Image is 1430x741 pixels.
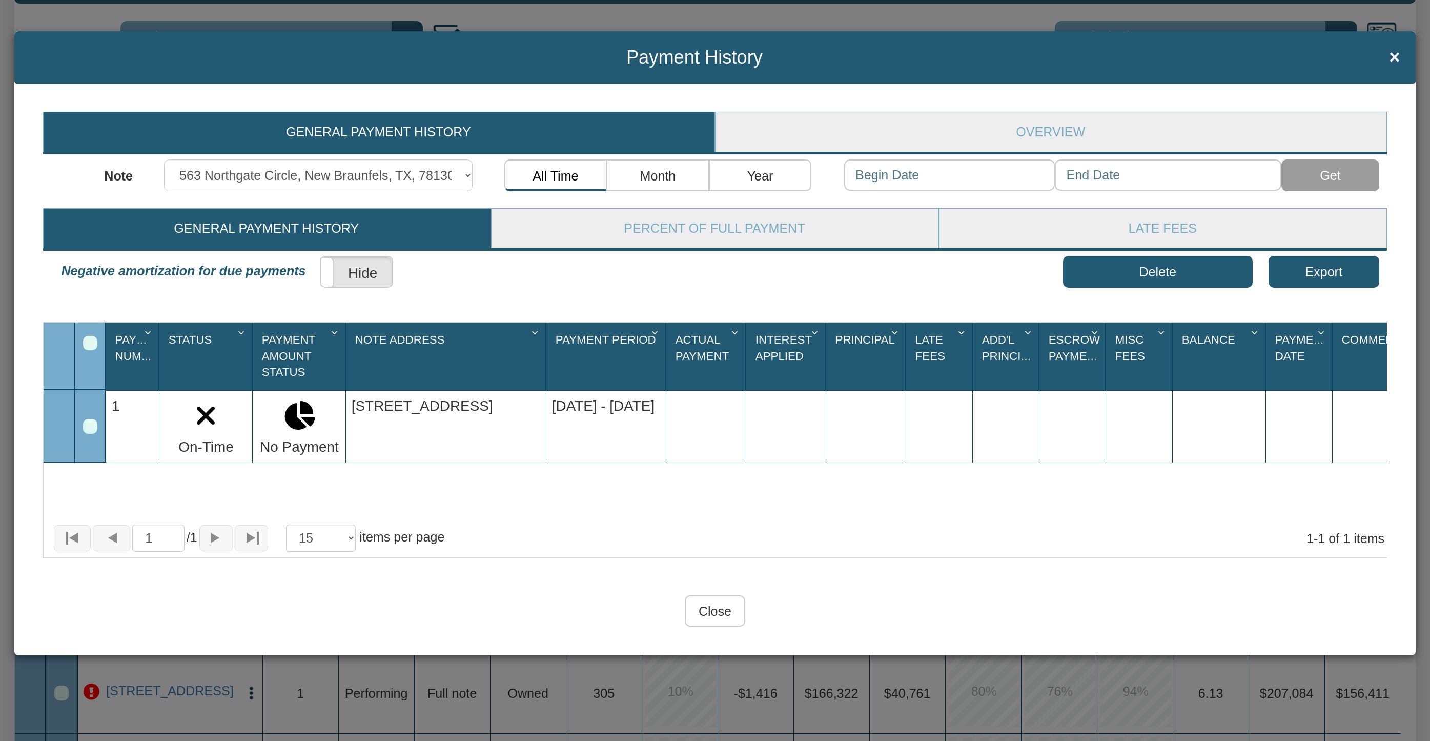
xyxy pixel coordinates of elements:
[159,391,252,463] div: On-Time
[556,333,656,346] span: Payment Period
[647,323,665,340] div: Column Menu
[93,525,130,551] button: Page back
[670,326,745,384] div: Actual Payment Sort None
[844,159,1055,190] input: Begin Date
[1043,326,1105,384] div: Sort None
[976,326,1038,384] div: Sort None
[1055,159,1281,190] input: End Date
[54,525,91,551] button: Page to first
[830,326,905,368] div: Principal Sort None
[887,323,905,340] div: Column Menu
[350,326,545,353] div: Sort None
[1306,531,1384,546] span: 1 1 of 1 items
[187,530,190,545] abbr: of
[44,209,489,248] a: General Payment History
[492,209,937,248] a: Percent of Full Payment
[685,595,745,627] input: Close
[1342,333,1408,346] span: Comments
[1020,323,1038,340] div: Column Menu
[709,159,812,191] button: Year
[1269,256,1379,287] button: Export
[163,326,252,353] div: Status Sort None
[915,333,945,363] span: Late Fees
[346,391,546,463] div: 563 Northgate Circle, New Braunfels, TX, 78130
[835,333,895,346] span: Principal
[253,391,345,463] div: No Payment
[939,209,1385,248] a: Late Fees
[1182,333,1235,346] span: Balance
[676,333,729,363] span: Actual Payment
[550,326,665,368] div: Payment Period Sort None
[61,256,305,285] label: Negative amortization for due payments
[1063,256,1253,287] button: Delete
[256,326,345,386] div: Payment Amount Status Sort None
[327,323,344,340] div: Column Menu
[140,323,158,340] div: Column Menu
[35,159,149,192] label: Note
[234,323,251,340] div: Column Menu
[1110,326,1172,369] div: Misc Fees Sort None
[44,112,713,152] a: General Payment History
[359,530,444,544] span: items per page
[550,326,665,368] div: Sort None
[83,336,97,350] div: Select All
[954,323,971,340] div: Column Menu
[1270,326,1332,369] div: Sort None
[321,257,392,288] label: Hide
[1176,326,1265,353] div: Balance Sort None
[527,323,545,340] div: Column Menu
[1275,333,1329,363] span: Payment Date
[750,326,825,384] div: Sort None
[1281,159,1379,191] button: Get
[115,333,169,363] span: Payment Number
[235,525,268,551] button: Page to last
[670,326,745,384] div: Sort None
[1314,531,1318,546] abbr: through
[910,326,972,369] div: Sort None
[755,333,812,363] span: Interest Applied
[1043,326,1105,384] div: Escrow Payment Sort None
[1314,323,1331,340] div: Column Menu
[110,326,158,384] div: Payment Number Sort None
[110,326,158,384] div: Sort None
[807,323,825,340] div: Column Menu
[30,47,1359,68] span: Payment History
[256,326,345,386] div: Sort None
[169,333,212,346] span: Status
[1154,323,1171,340] div: Column Menu
[199,525,233,551] button: Page forward
[976,326,1038,384] div: Add'L Principal Sort None
[716,112,1385,152] a: Overview
[106,391,159,463] div: 1
[83,419,97,433] div: Row 1, Row Selection Checkbox
[1115,333,1145,363] span: Misc Fees
[1389,47,1400,68] span: ×
[1110,326,1172,369] div: Sort None
[504,159,607,191] button: All Time
[727,323,745,340] div: Column Menu
[163,326,252,353] div: Sort None
[187,529,197,547] span: 1
[1087,323,1105,340] div: Column Menu
[1049,333,1102,363] span: Escrow Payment
[546,391,666,463] div: Jul 01, 2025 - Aug 01, 2025
[262,333,315,379] span: Payment Amount Status
[606,159,709,191] button: Month
[1176,326,1265,353] div: Sort None
[830,326,905,368] div: Sort None
[350,326,545,353] div: Note Address Sort None
[355,333,445,346] span: Note Address
[910,326,972,369] div: Late Fees Sort None
[750,326,825,384] div: Interest Applied Sort None
[132,525,185,552] input: Selected page
[1270,326,1332,369] div: Payment Date Sort None
[982,333,1041,363] span: Add'L Principal
[1247,323,1264,340] div: Column Menu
